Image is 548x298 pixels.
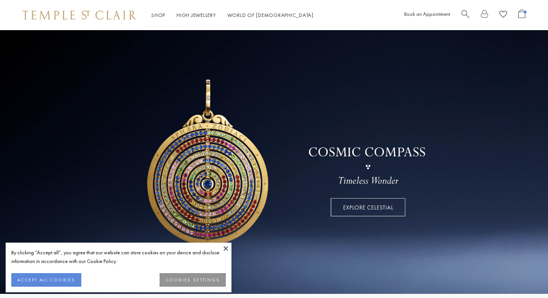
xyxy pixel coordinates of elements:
[461,9,469,21] a: Search
[151,11,314,20] nav: Main navigation
[518,9,525,21] a: Open Shopping Bag
[11,273,81,287] button: ACCEPT ALL COOKIES
[23,11,136,20] img: Temple St. Clair
[151,12,165,18] a: ShopShop
[510,263,540,290] iframe: Gorgias live chat messenger
[177,12,216,18] a: High JewelleryHigh Jewellery
[227,12,314,18] a: World of [DEMOGRAPHIC_DATA]World of [DEMOGRAPHIC_DATA]
[404,11,450,17] a: Book an Appointment
[11,248,226,266] div: By clicking “Accept all”, you agree that our website can store cookies on your device and disclos...
[160,273,226,287] button: COOKIES SETTINGS
[499,9,507,21] a: View Wishlist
